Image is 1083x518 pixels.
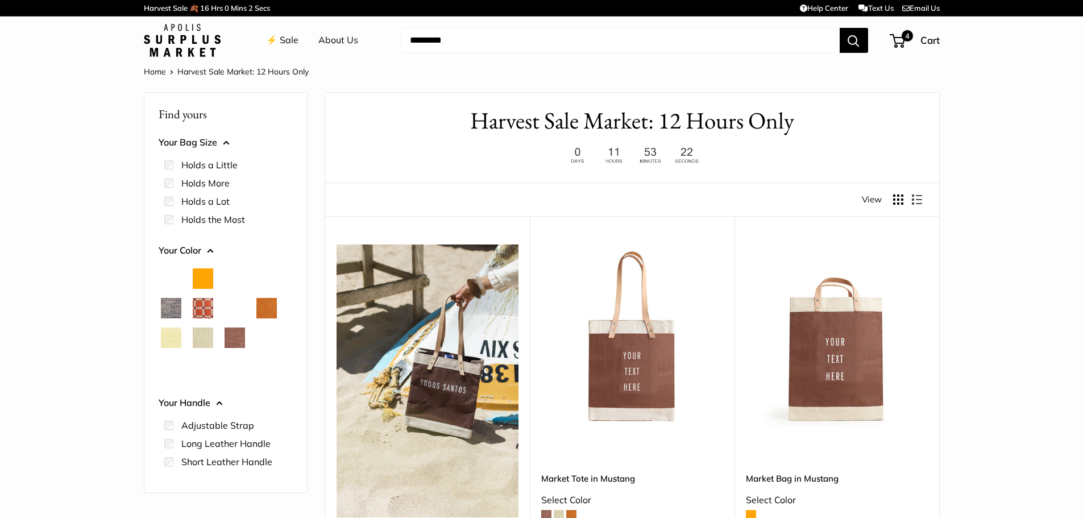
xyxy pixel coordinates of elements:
[161,298,181,318] button: Chambray
[144,67,166,77] a: Home
[337,245,518,517] img: Mustang is a rich chocolate mousse brown — a touch of earthy ease, bring along during slow mornin...
[181,176,230,190] label: Holds More
[800,3,848,13] a: Help Center
[902,3,940,13] a: Email Us
[225,268,245,289] button: Court Green
[901,30,912,42] span: 4
[211,3,223,13] span: Hrs
[840,28,868,53] button: Search
[891,31,940,49] a: 4 Cart
[161,357,181,378] button: White Porcelain
[181,194,230,208] label: Holds a Lot
[256,328,277,348] button: Taupe
[161,268,181,289] button: Natural
[746,472,928,485] a: Market Bag in Mustang
[181,158,238,172] label: Holds a Little
[144,64,309,79] nav: Breadcrumb
[159,134,293,151] button: Your Bag Size
[231,3,247,13] span: Mins
[912,194,922,205] button: Display products as list
[225,298,245,318] button: Chenille Window Sage
[256,298,277,318] button: Cognac
[256,268,277,289] button: Blush
[401,28,840,53] input: Search...
[318,32,358,49] a: About Us
[144,24,221,57] img: Apolis: Surplus Market
[225,328,245,348] button: Mustang
[541,492,723,509] div: Select Color
[893,194,903,205] button: Display products as grid
[920,34,940,46] span: Cart
[858,3,893,13] a: Text Us
[541,245,723,426] a: Market Tote in MustangMarket Tote in Mustang
[266,32,298,49] a: ⚡️ Sale
[746,245,928,426] img: Market Bag in Mustang
[342,104,922,138] h1: Harvest Sale Market: 12 Hours Only
[159,242,293,259] button: Your Color
[862,192,882,208] span: View
[255,3,270,13] span: Secs
[181,213,245,226] label: Holds the Most
[181,418,254,432] label: Adjustable Strap
[746,492,928,509] div: Select Color
[159,395,293,412] button: Your Handle
[161,328,181,348] button: Daisy
[177,67,309,77] span: Harvest Sale Market: 12 Hours Only
[225,3,229,13] span: 0
[746,245,928,426] a: Market Bag in MustangMarket Bag in Mustang
[193,268,213,289] button: Orange
[248,3,253,13] span: 2
[181,437,271,450] label: Long Leather Handle
[159,103,293,125] p: Find yours
[561,144,703,167] img: 12 hours only. Ends at 8pm
[541,472,723,485] a: Market Tote in Mustang
[200,3,209,13] span: 16
[193,298,213,318] button: Chenille Window Brick
[181,455,272,469] label: Short Leather Handle
[193,328,213,348] button: Mint Sorbet
[541,245,723,426] img: Market Tote in Mustang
